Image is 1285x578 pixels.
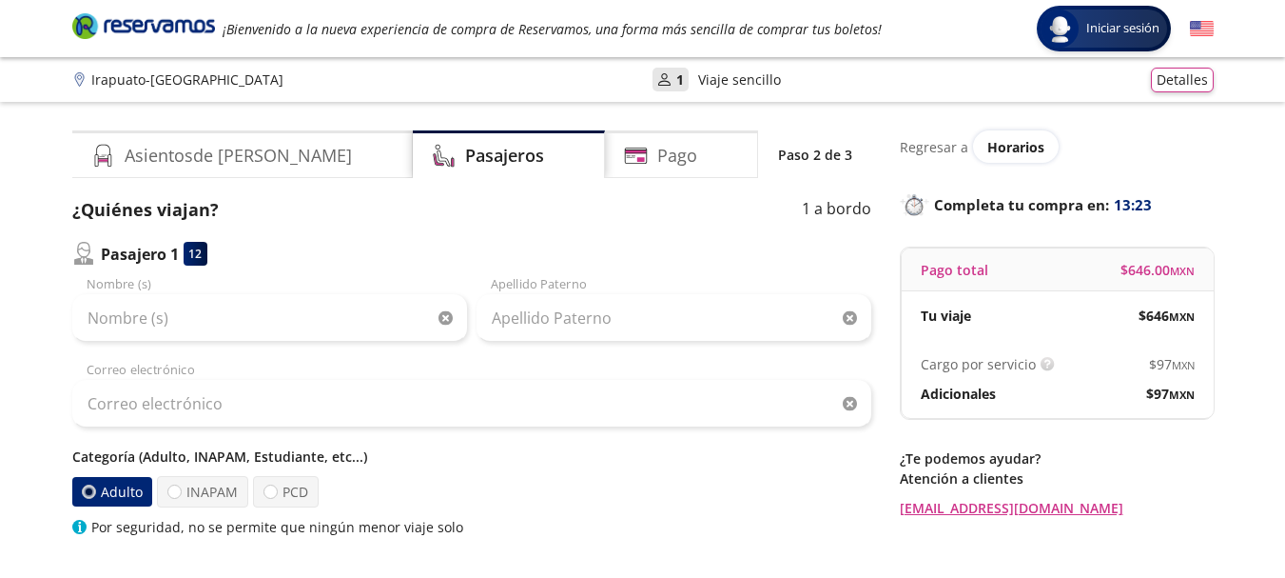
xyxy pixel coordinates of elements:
[72,380,871,428] input: Correo electrónico
[921,384,996,404] p: Adicionales
[900,498,1214,518] a: [EMAIL_ADDRESS][DOMAIN_NAME]
[1120,260,1195,280] span: $ 646.00
[72,197,219,223] p: ¿Quiénes viajan?
[900,191,1214,218] p: Completa tu compra en :
[802,197,871,223] p: 1 a bordo
[72,294,467,342] input: Nombre (s)
[1172,358,1195,372] small: MXN
[72,11,215,40] i: Brand Logo
[1169,309,1195,324] small: MXN
[101,243,179,266] p: Pasajero 1
[72,11,215,46] a: Brand Logo
[1170,264,1195,278] small: MXN
[900,468,1214,488] p: Atención a clientes
[900,130,1214,163] div: Regresar a ver horarios
[921,354,1036,374] p: Cargo por servicio
[477,294,871,342] input: Apellido Paterno
[253,476,319,508] label: PCD
[1169,388,1195,402] small: MXN
[465,143,544,169] h4: Pasajeros
[987,138,1044,156] span: Horarios
[72,447,871,467] p: Categoría (Adulto, INAPAM, Estudiante, etc...)
[1190,17,1214,41] button: English
[1139,306,1195,326] span: $ 646
[223,20,882,38] em: ¡Bienvenido a la nueva experiencia de compra de Reservamos, una forma más sencilla de comprar tus...
[657,143,697,169] h4: Pago
[184,242,207,266] div: 12
[1151,68,1214,92] button: Detalles
[157,476,248,508] label: INAPAM
[900,137,968,157] p: Regresar a
[900,448,1214,468] p: ¿Te podemos ayudar?
[698,70,781,90] p: Viaje sencillo
[72,477,152,507] label: Adulto
[778,145,852,165] p: Paso 2 de 3
[125,143,352,169] h4: Asientos de [PERSON_NAME]
[91,517,463,537] p: Por seguridad, no se permite que ningún menor viaje solo
[676,70,684,90] p: 1
[1079,19,1167,38] span: Iniciar sesión
[1149,354,1195,374] span: $ 97
[1114,194,1152,216] span: 13:23
[921,260,988,280] p: Pago total
[91,70,283,90] p: Irapuato - [GEOGRAPHIC_DATA]
[1146,384,1195,404] span: $ 97
[921,306,971,326] p: Tu viaje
